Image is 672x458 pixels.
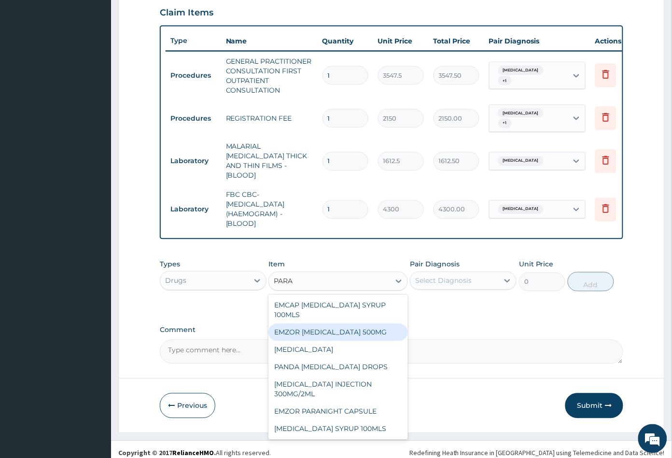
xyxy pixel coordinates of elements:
div: [MEDICAL_DATA] SYRUP 100MLS [268,420,407,438]
td: GENERAL PRACTITIONER CONSULTATION FIRST OUTPATIENT CONSULTATION [221,52,318,100]
img: d_794563401_company_1708531726252_794563401 [18,48,39,72]
button: Add [568,272,614,291]
td: Laboratory [166,153,221,170]
div: EMCAP [MEDICAL_DATA] SYRUP 100MLS [268,297,407,324]
td: MALARIAL [MEDICAL_DATA] THICK AND THIN FILMS - [BLOOD] [221,137,318,185]
span: + 1 [498,119,512,128]
td: Procedures [166,67,221,84]
label: Unit Price [519,260,554,269]
textarea: Type your message and hit 'Enter' [5,264,184,297]
div: Select Diagnosis [415,276,472,286]
span: [MEDICAL_DATA] [498,109,544,118]
button: Submit [565,393,623,418]
label: Pair Diagnosis [410,260,460,269]
th: Quantity [318,31,373,51]
a: RelianceHMO [172,449,214,458]
span: We're online! [56,122,133,219]
button: Previous [160,393,215,418]
div: Redefining Heath Insurance in [GEOGRAPHIC_DATA] using Telemedicine and Data Science! [409,448,665,458]
span: + 1 [498,76,512,86]
div: [MEDICAL_DATA] [268,341,407,359]
div: PANDA [MEDICAL_DATA] DROPS [268,359,407,376]
h3: Claim Items [160,8,213,18]
td: REGISTRATION FEE [221,109,318,128]
td: Laboratory [166,201,221,219]
th: Unit Price [373,31,429,51]
td: Procedures [166,110,221,127]
th: Actions [590,31,639,51]
div: EMZOR PARANIGHT CAPSULE [268,403,407,420]
label: Item [268,260,285,269]
span: [MEDICAL_DATA] [498,156,544,166]
div: Drugs [165,276,186,286]
div: Minimize live chat window [158,5,182,28]
th: Pair Diagnosis [484,31,590,51]
span: [MEDICAL_DATA] [498,205,544,214]
label: Types [160,261,180,269]
th: Name [221,31,318,51]
div: EMZOR [MEDICAL_DATA] 500MG [268,324,407,341]
span: [MEDICAL_DATA] [498,66,544,75]
td: FBC CBC-[MEDICAL_DATA] (HAEMOGRAM) - [BLOOD] [221,185,318,234]
div: [MEDICAL_DATA] INJECTION 300MG/2ML [268,376,407,403]
th: Type [166,32,221,50]
div: Chat with us now [50,54,162,67]
th: Total Price [429,31,484,51]
label: Comment [160,326,624,334]
strong: Copyright © 2017 . [118,449,216,458]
